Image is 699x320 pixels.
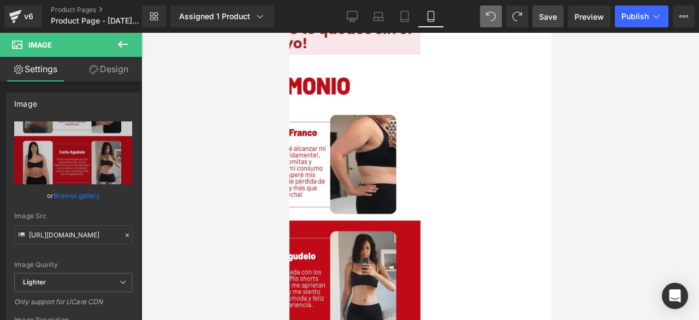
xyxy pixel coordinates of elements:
[339,5,365,27] a: Desktop
[179,11,265,22] div: Assigned 1 Product
[73,57,144,82] a: Design
[539,11,557,22] span: Save
[392,5,418,27] a: Tablet
[365,5,392,27] a: Laptop
[51,16,139,25] span: Product Page - [DATE] 13:32:01
[51,5,160,14] a: Product Pages
[4,5,42,27] a: v6
[142,5,166,27] a: New Library
[14,298,132,313] div: Only support for UCare CDN
[14,93,37,108] div: Image
[14,261,132,269] div: Image Quality
[418,5,444,27] a: Mobile
[54,186,100,205] a: Browse gallery
[28,40,52,49] span: Image
[506,5,528,27] button: Redo
[14,212,132,220] div: Image Src
[480,5,502,27] button: Undo
[14,225,132,245] input: Link
[662,283,688,309] div: Open Intercom Messenger
[673,5,695,27] button: More
[574,11,604,22] span: Preview
[14,190,132,201] div: or
[615,5,668,27] button: Publish
[621,12,649,21] span: Publish
[568,5,611,27] a: Preview
[23,278,46,286] b: Lighter
[22,9,35,24] div: v6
